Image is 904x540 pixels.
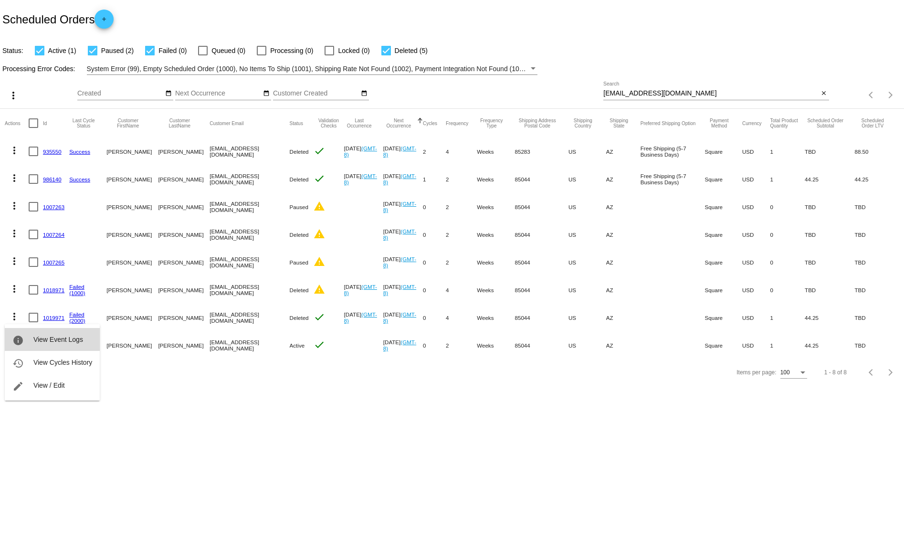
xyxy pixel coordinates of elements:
[12,335,24,346] mat-icon: info
[12,358,24,369] mat-icon: history
[12,381,24,392] mat-icon: edit
[33,381,65,389] span: View / Edit
[33,336,83,343] span: View Event Logs
[33,359,92,366] span: View Cycles History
